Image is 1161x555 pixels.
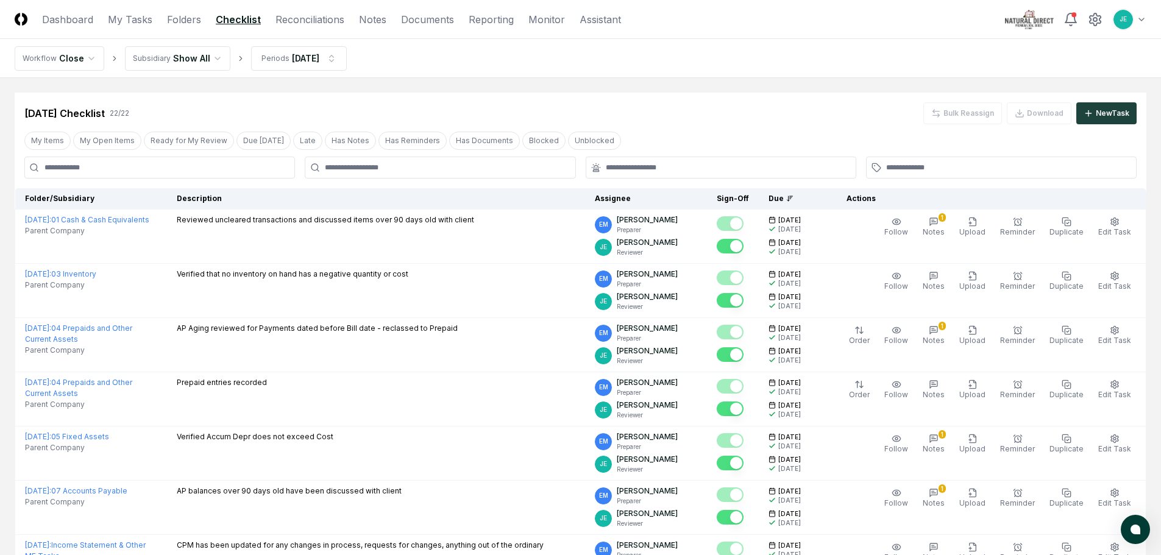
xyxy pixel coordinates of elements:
p: [PERSON_NAME] [617,345,678,356]
span: Notes [923,498,945,507]
button: Follow [882,486,911,511]
span: [DATE] [778,270,801,279]
span: Upload [959,390,985,399]
span: EM [599,545,608,554]
p: [PERSON_NAME] [617,269,678,280]
button: Periods[DATE] [251,46,347,71]
button: Reminder [998,486,1037,511]
button: Ready for My Review [144,132,234,150]
span: Order [849,336,870,345]
button: Mark complete [717,347,744,362]
span: [DATE] [778,433,801,442]
button: 1Notes [920,214,947,240]
p: Preparer [617,388,678,397]
p: Verified that no inventory on hand has a negative quantity or cost [177,269,408,280]
span: Follow [884,498,908,507]
span: Follow [884,444,908,453]
span: [DATE] [778,324,801,333]
button: Upload [957,377,988,403]
button: Reminder [998,431,1037,457]
button: Duplicate [1047,377,1086,403]
button: Edit Task [1096,323,1134,348]
span: Edit Task [1098,444,1131,453]
div: 1 [939,430,946,439]
div: Due [769,193,817,204]
span: JE [600,459,607,468]
p: [PERSON_NAME] [617,377,678,388]
span: Notes [923,444,945,453]
span: [DATE] [778,216,801,225]
span: [DATE] : [25,323,51,333]
button: My Items [24,132,71,150]
button: Follow [882,269,911,294]
span: [DATE] [778,347,801,356]
button: Has Notes [325,132,376,150]
button: Duplicate [1047,269,1086,294]
button: Mark complete [717,487,744,502]
button: Order [847,323,872,348]
button: Upload [957,486,988,511]
a: Notes [359,12,386,27]
span: Edit Task [1098,390,1131,399]
div: New Task [1096,108,1129,119]
span: EM [599,328,608,338]
span: Parent Company [25,280,85,291]
button: Mark complete [717,401,744,416]
p: Reviewer [617,519,678,528]
button: Unblocked [568,132,621,150]
p: [PERSON_NAME] [617,508,678,519]
button: Edit Task [1096,377,1134,403]
button: 1Notes [920,486,947,511]
button: Upload [957,431,988,457]
button: Due Today [236,132,291,150]
div: Workflow [23,53,57,64]
img: Logo [15,13,27,26]
div: Subsidiary [133,53,171,64]
button: Reminder [998,323,1037,348]
p: [PERSON_NAME] [617,431,678,442]
img: Natural Direct logo [1005,10,1054,29]
a: [DATE]:04 Prepaids and Other Current Assets [25,323,132,344]
div: 1 [939,484,946,493]
span: Reminder [1000,336,1035,345]
span: JE [600,297,607,306]
div: [DATE] [292,52,319,65]
button: Edit Task [1096,269,1134,294]
div: [DATE] [778,496,801,505]
span: Upload [959,444,985,453]
button: Notes [920,269,947,294]
div: [DATE] [778,464,801,473]
span: [DATE] [778,487,801,496]
span: Notes [923,227,945,236]
span: Reminder [1000,281,1035,291]
span: [DATE] [778,541,801,550]
div: [DATE] [778,387,801,397]
a: Reporting [469,12,514,27]
p: AP balances over 90 days old have been discussed with client [177,486,402,497]
button: Mark complete [717,293,744,308]
p: Reviewed uncleared transactions and discussed items over 90 days old with client [177,214,474,225]
p: Preparer [617,280,678,289]
th: Assignee [585,188,707,210]
button: Reminder [998,214,1037,240]
span: [DATE] [778,509,801,518]
span: JE [1120,15,1127,24]
div: 1 [939,213,946,222]
button: Duplicate [1047,431,1086,457]
div: 1 [939,322,946,330]
a: [DATE]:05 Fixed Assets [25,432,109,441]
button: Mark complete [717,456,744,470]
button: Edit Task [1096,431,1134,457]
p: [PERSON_NAME] [617,540,678,551]
p: Prepaid entries recorded [177,377,267,388]
span: [DATE] : [25,215,51,224]
button: Mark complete [717,270,744,285]
a: Monitor [528,12,565,27]
span: [DATE] : [25,486,51,495]
p: Preparer [617,497,678,506]
a: [DATE]:01 Cash & Cash Equivalents [25,215,149,224]
a: [DATE]:07 Accounts Payable [25,486,127,495]
div: [DATE] [778,442,801,451]
a: [DATE]:04 Prepaids and Other Current Assets [25,378,132,398]
span: Parent Company [25,497,85,507]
